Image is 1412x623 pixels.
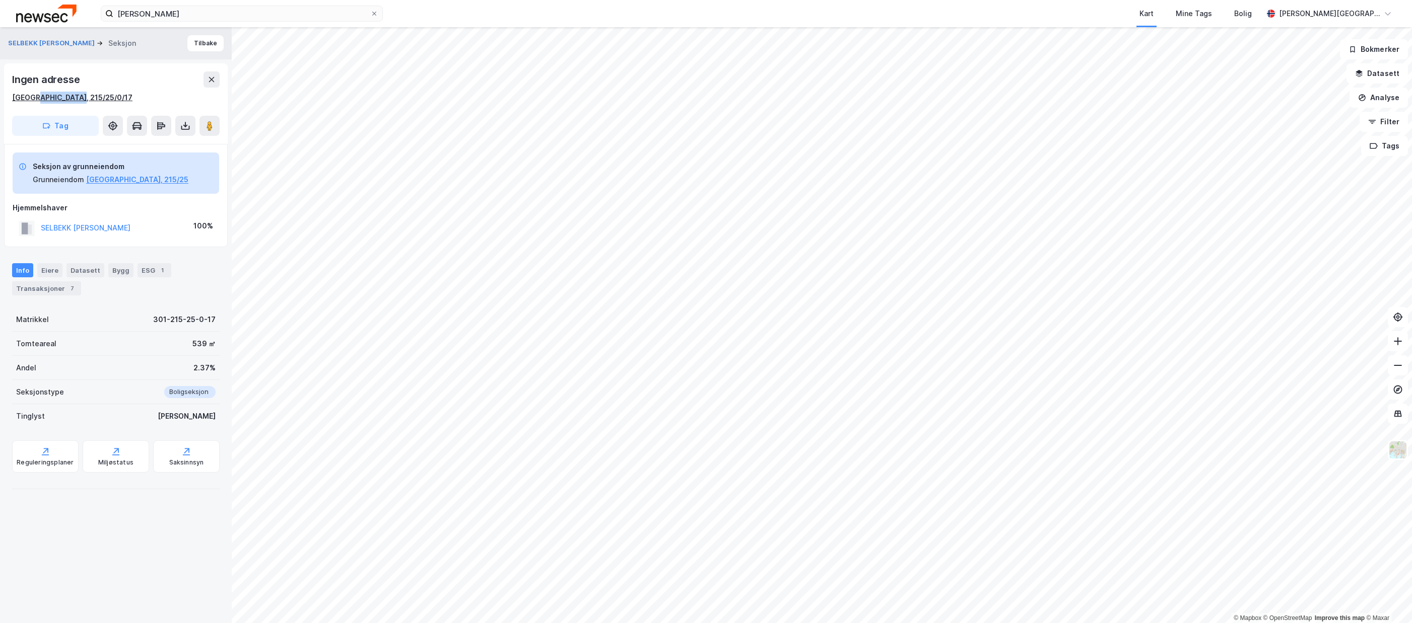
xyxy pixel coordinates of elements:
div: 100% [193,220,213,232]
div: Seksjonstype [16,386,64,398]
div: 301-215-25-0-17 [153,314,216,326]
div: Matrikkel [16,314,49,326]
button: SELBEKK [PERSON_NAME] [8,38,97,48]
a: Improve this map [1315,614,1365,621]
div: 1 [157,265,167,275]
div: Tomteareal [16,338,56,350]
div: Grunneiendom [33,174,84,186]
iframe: Chat Widget [1362,575,1412,623]
div: Kart [1139,8,1154,20]
div: Seksjon av grunneiendom [33,161,188,173]
img: Z [1388,440,1407,459]
div: Eiere [37,263,62,277]
button: Tilbake [187,35,224,51]
button: Filter [1360,112,1408,132]
button: Tag [12,116,99,136]
div: ESG [138,263,171,277]
div: Bolig [1234,8,1252,20]
button: Analyse [1350,88,1408,108]
div: [PERSON_NAME] [158,410,216,422]
button: [GEOGRAPHIC_DATA], 215/25 [86,174,188,186]
div: Ingen adresse [12,71,82,88]
button: Datasett [1347,63,1408,84]
div: Saksinnsyn [169,458,204,466]
div: Datasett [66,263,104,277]
div: Miljøstatus [98,458,133,466]
div: Info [12,263,33,277]
div: Bygg [108,263,133,277]
button: Bokmerker [1340,39,1408,59]
div: Seksjon [108,37,136,49]
div: Transaksjoner [12,281,81,295]
div: Mine Tags [1176,8,1212,20]
div: 7 [67,283,77,293]
div: Tinglyst [16,410,45,422]
a: Mapbox [1234,614,1261,621]
button: Tags [1361,136,1408,156]
div: Reguleringsplaner [17,458,74,466]
div: [PERSON_NAME][GEOGRAPHIC_DATA] [1279,8,1380,20]
div: Hjemmelshaver [13,202,219,214]
img: newsec-logo.f6e21ccffca1b3a03d2d.png [16,5,77,22]
div: 539 ㎡ [192,338,216,350]
div: Kontrollprogram for chat [1362,575,1412,623]
div: 2.37% [193,362,216,374]
div: Andel [16,362,36,374]
div: [GEOGRAPHIC_DATA], 215/25/0/17 [12,92,132,104]
input: Søk på adresse, matrikkel, gårdeiere, leietakere eller personer [113,6,370,21]
a: OpenStreetMap [1263,614,1312,621]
